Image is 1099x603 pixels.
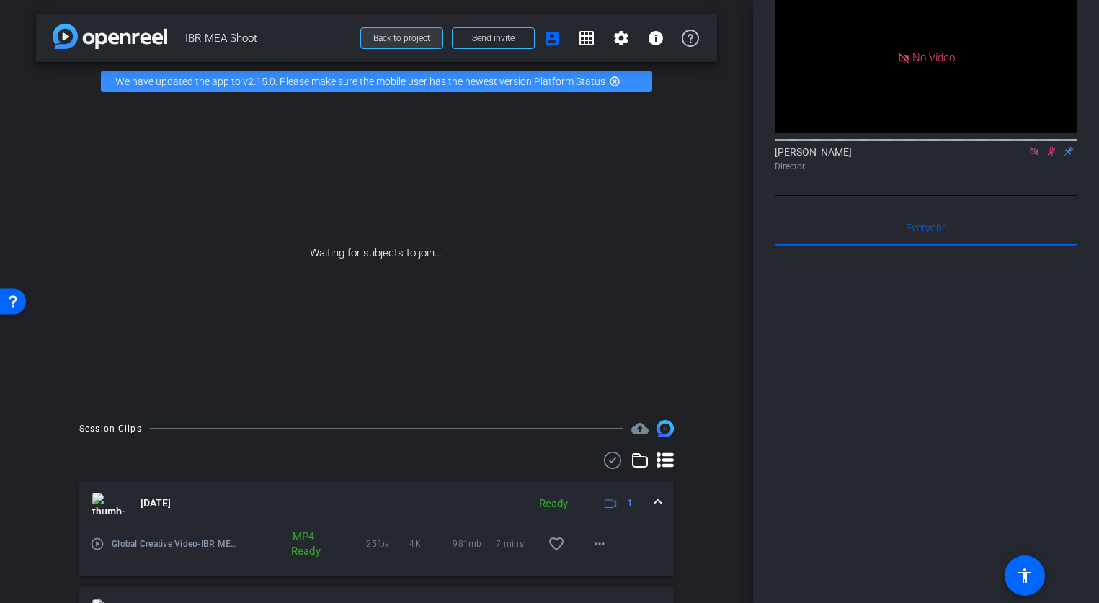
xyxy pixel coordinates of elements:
[578,30,595,47] mat-icon: grid_on
[409,537,453,551] span: 4K
[647,30,664,47] mat-icon: info
[101,71,652,92] div: We have updated the app to v2.15.0. Please make sure the mobile user has the newest version.
[631,420,649,437] span: Destinations for your clips
[548,535,565,553] mat-icon: favorite_border
[141,496,171,511] span: [DATE]
[373,33,430,43] span: Back to project
[185,24,352,53] span: IBR MEA Shoot
[532,496,575,512] div: Ready
[613,30,630,47] mat-icon: settings
[90,537,104,551] mat-icon: play_circle_outline
[92,493,125,514] img: thumb-nail
[112,537,239,551] span: Global Creative Video-IBR MEA Shoot-2025-08-29-12-40-18-634-0
[627,496,633,511] span: 1
[36,101,717,406] div: Waiting for subjects to join...
[452,27,535,49] button: Send invite
[53,24,167,49] img: app-logo
[631,420,649,437] mat-icon: cloud_upload
[79,527,674,576] div: thumb-nail[DATE]Ready1
[912,50,955,63] span: No Video
[284,530,322,558] div: MP4 Ready
[496,537,539,551] span: 7 mins
[79,421,142,436] div: Session Clips
[906,223,947,233] span: Everyone
[472,32,515,44] span: Send invite
[453,537,496,551] span: 981mb
[775,145,1077,173] div: [PERSON_NAME]
[775,160,1077,173] div: Director
[591,535,608,553] mat-icon: more_horiz
[79,481,674,527] mat-expansion-panel-header: thumb-nail[DATE]Ready1
[1016,567,1033,584] mat-icon: accessibility
[366,537,409,551] span: 25fps
[534,76,605,87] a: Platform Status
[360,27,443,49] button: Back to project
[657,420,674,437] img: Session clips
[609,76,620,87] mat-icon: highlight_off
[543,30,561,47] mat-icon: account_box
